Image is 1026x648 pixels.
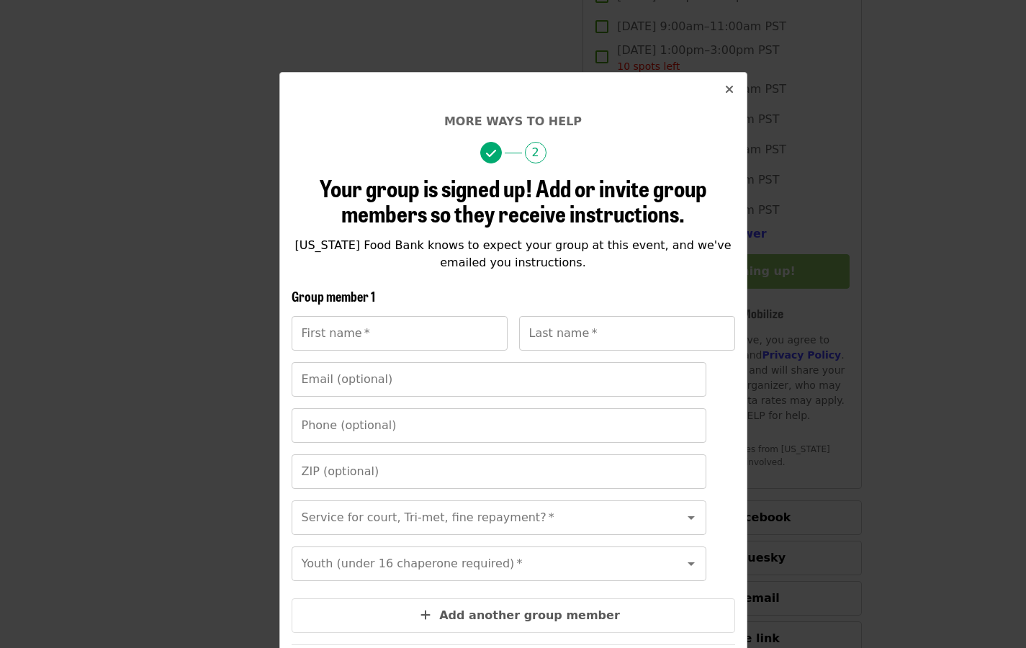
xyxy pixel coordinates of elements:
i: times icon [725,83,734,96]
input: Phone (optional) [292,408,706,443]
span: 2 [525,142,546,163]
input: ZIP (optional) [292,454,706,489]
span: Group member 1 [292,287,375,305]
span: [US_STATE] Food Bank knows to expect your group at this event, and we've emailed you instructions. [294,238,731,269]
input: First name [292,316,508,351]
i: check icon [486,147,496,161]
button: Open [681,554,701,574]
span: Add another group member [439,608,620,622]
input: Email (optional) [292,362,706,397]
span: Your group is signed up! Add or invite group members so they receive instructions. [320,171,707,230]
input: Last name [519,316,735,351]
span: More ways to help [444,114,582,128]
i: plus icon [420,608,431,622]
button: Open [681,508,701,528]
button: Close [712,73,747,107]
button: Add another group member [292,598,735,633]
